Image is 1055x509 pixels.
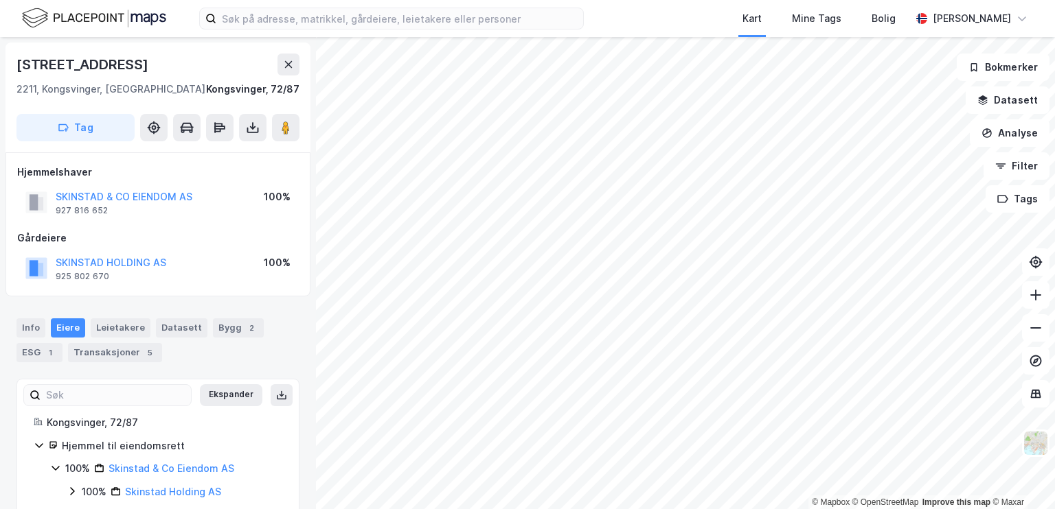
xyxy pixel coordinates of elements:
div: 100% [65,460,90,477]
div: Kongsvinger, 72/87 [47,414,282,431]
input: Søk på adresse, matrikkel, gårdeiere, leietakere eller personer [216,8,583,29]
div: 927 816 652 [56,205,108,216]
button: Datasett [966,86,1050,114]
div: Transaksjoner [68,343,162,362]
input: Søk [41,385,191,405]
button: Tag [16,114,135,141]
div: Hjemmel til eiendomsrett [62,438,282,454]
div: Gårdeiere [17,230,299,246]
img: logo.f888ab2527a4732fd821a326f86c7f29.svg [22,6,166,30]
div: Bygg [213,318,264,338]
img: Z [1023,430,1049,456]
div: Kart [742,10,762,27]
div: [PERSON_NAME] [933,10,1011,27]
iframe: Chat Widget [986,443,1055,509]
a: Mapbox [812,497,850,507]
div: Hjemmelshaver [17,164,299,180]
div: Kontrollprogram for chat [986,443,1055,509]
div: Info [16,318,45,338]
button: Analyse [970,119,1050,147]
a: Skinstad & Co Eiendom AS [109,462,234,474]
div: 2 [245,321,258,335]
div: 100% [264,254,291,271]
div: ESG [16,343,63,362]
div: Kongsvinger, 72/87 [206,81,299,97]
a: Skinstad Holding AS [125,486,221,497]
button: Tags [986,185,1050,213]
button: Bokmerker [957,54,1050,81]
div: 5 [143,346,157,359]
div: 2211, Kongsvinger, [GEOGRAPHIC_DATA] [16,81,205,97]
a: Improve this map [922,497,990,507]
div: 925 802 670 [56,271,109,282]
div: [STREET_ADDRESS] [16,54,151,75]
div: Bolig [872,10,896,27]
div: Eiere [51,318,85,338]
div: 100% [82,484,106,500]
div: 100% [264,189,291,205]
div: Datasett [156,318,207,338]
button: Filter [984,152,1050,180]
button: Ekspander [200,384,262,406]
div: Leietakere [91,318,150,338]
div: 1 [43,346,57,359]
a: OpenStreetMap [852,497,919,507]
div: Mine Tags [792,10,841,27]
